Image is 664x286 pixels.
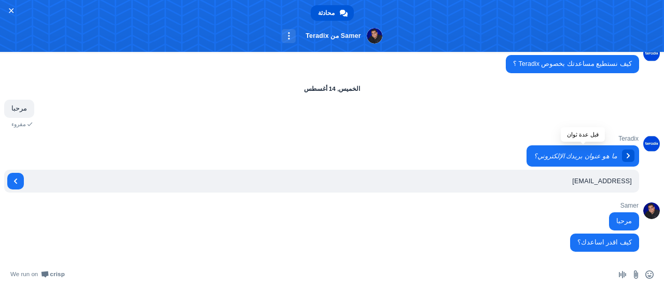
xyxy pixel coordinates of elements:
[513,60,632,67] span: كيف نستطيع مساعدتك بخصوص Teradix ؟
[534,153,617,160] span: ما هو عنوان بريدك الإلكتروني؟
[10,270,38,278] span: We run on
[618,270,627,279] span: سجل رسالة صوتية
[10,270,65,278] a: We run onCrisp
[632,270,640,279] span: أرسل ملف
[50,270,65,278] span: Crisp
[577,239,632,246] span: كيف اقدر اساعدك؟
[318,5,335,21] span: محادثة
[27,170,639,193] input: أدخل عنوان بريدك الإلكتروني
[645,270,654,279] span: أدخل رمز تعبيري
[616,217,632,225] span: مرحبا
[7,173,24,189] a: إرسال
[304,86,361,92] div: الخميس, 14 أغسطس
[6,5,17,16] span: إغلاق الدردشة
[609,202,639,209] span: Samer
[11,120,26,128] span: مقروء
[11,105,27,112] span: مرحبا
[4,135,639,142] span: Teradix
[311,5,354,21] a: محادثة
